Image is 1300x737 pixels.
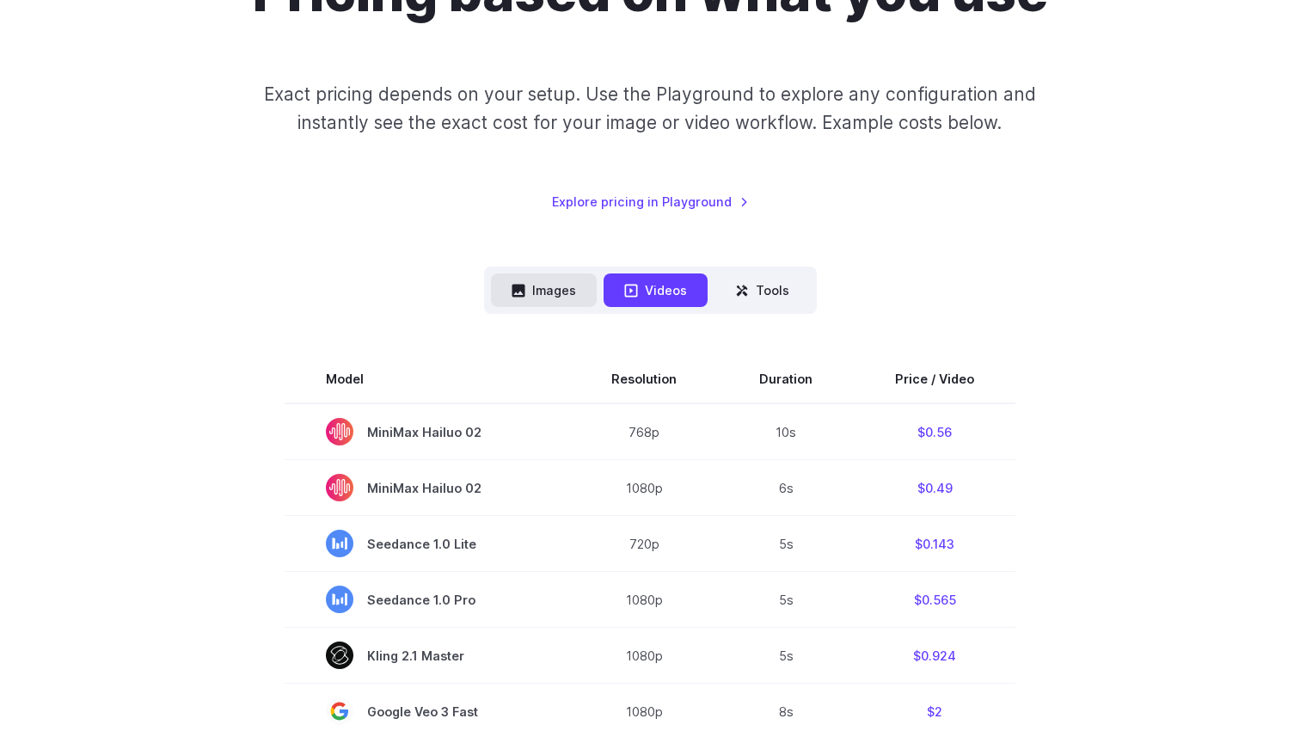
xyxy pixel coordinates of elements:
span: Kling 2.1 Master [326,642,529,669]
td: $0.565 [854,572,1015,628]
td: 6s [718,460,854,516]
th: Price / Video [854,355,1015,403]
td: 5s [718,516,854,572]
td: 10s [718,403,854,460]
td: 5s [718,572,854,628]
span: Seedance 1.0 Pro [326,586,529,613]
span: Seedance 1.0 Lite [326,530,529,557]
td: 1080p [570,628,718,684]
button: Videos [604,273,708,307]
th: Duration [718,355,854,403]
span: MiniMax Hailuo 02 [326,474,529,501]
td: 768p [570,403,718,460]
th: Model [285,355,570,403]
td: 1080p [570,572,718,628]
td: $0.924 [854,628,1015,684]
button: Tools [714,273,810,307]
p: Exact pricing depends on your setup. Use the Playground to explore any configuration and instantl... [231,80,1069,138]
th: Resolution [570,355,718,403]
td: $0.49 [854,460,1015,516]
span: MiniMax Hailuo 02 [326,418,529,445]
span: Google Veo 3 Fast [326,697,529,725]
button: Images [491,273,597,307]
td: 720p [570,516,718,572]
td: 5s [718,628,854,684]
td: $0.56 [854,403,1015,460]
a: Explore pricing in Playground [552,192,749,212]
td: 1080p [570,460,718,516]
td: $0.143 [854,516,1015,572]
